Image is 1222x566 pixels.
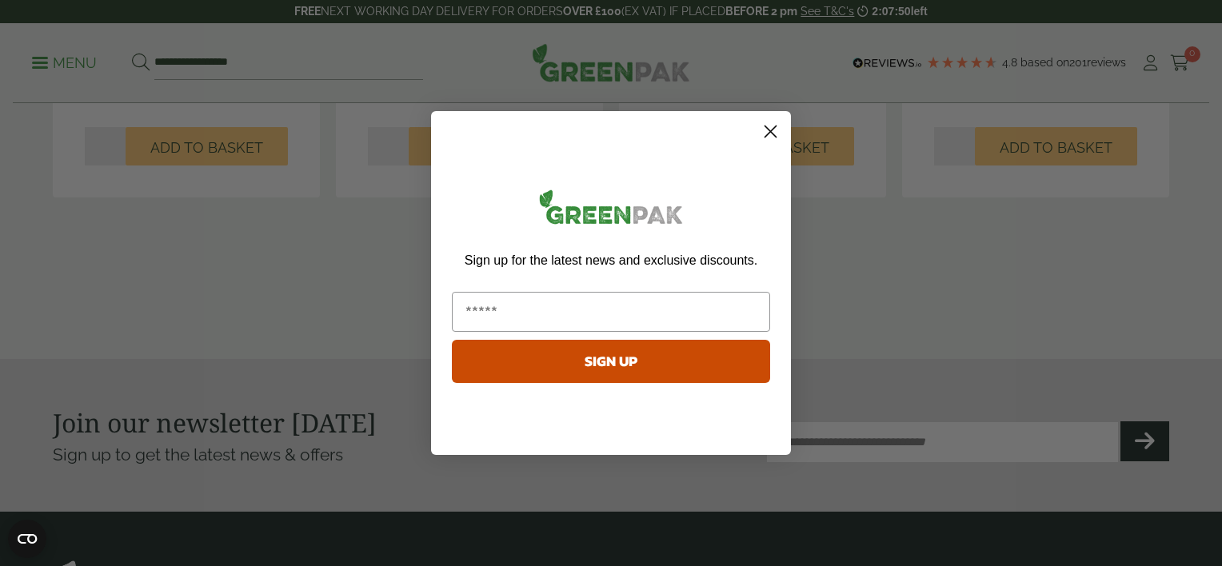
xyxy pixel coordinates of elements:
button: Open CMP widget [8,520,46,558]
span: Sign up for the latest news and exclusive discounts. [465,253,757,267]
button: Close dialog [757,118,785,145]
img: greenpak_logo [452,183,770,237]
button: SIGN UP [452,340,770,383]
input: Email [452,292,770,332]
